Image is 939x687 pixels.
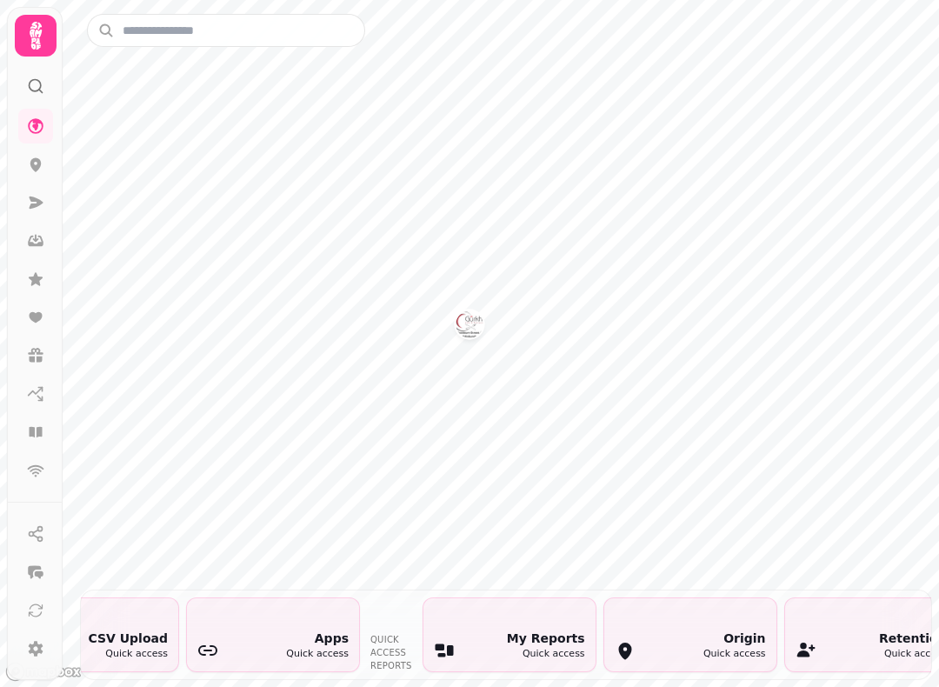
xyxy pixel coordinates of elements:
div: Quick access [507,647,585,662]
div: Quick access [703,647,766,662]
button: Gurkha Cafe & Restauarant [456,310,483,338]
button: AppsQuick access [186,597,360,672]
button: My ReportsQuick access [423,597,596,672]
div: CSV Upload [88,630,168,647]
button: OriginQuick access [603,597,777,672]
div: Quick access [88,647,168,662]
div: Origin [703,630,766,647]
div: Quick access [286,647,349,662]
a: Mapbox logo [5,662,82,682]
span: Quick access reports [370,633,412,672]
button: CSV UploadQuick access [5,597,179,672]
div: My Reports [507,630,585,647]
div: Apps [286,630,349,647]
div: Map marker [456,310,483,343]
